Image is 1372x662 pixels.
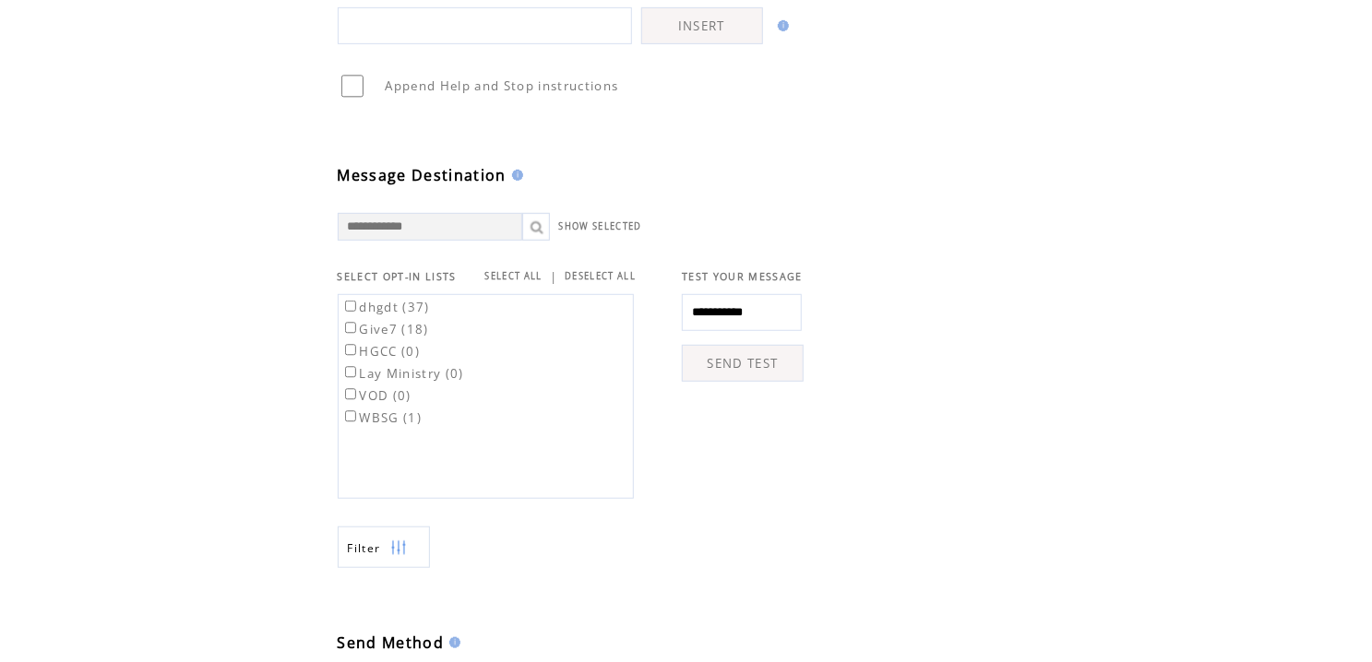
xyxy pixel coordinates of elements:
label: Give7 (18) [341,321,429,337]
img: help.gif [507,170,523,181]
span: SELECT OPT-IN LISTS [338,270,457,283]
img: help.gif [772,20,789,31]
span: Message Destination [338,165,507,185]
a: Filter [338,526,430,568]
label: HGCC (0) [341,343,421,360]
a: INSERT [641,7,763,44]
label: dhgdt (37) [341,299,430,315]
input: dhgdt (37) [345,301,357,313]
label: WBSG (1) [341,409,423,426]
label: Lay Ministry (0) [341,365,464,382]
span: Show filters [348,540,381,556]
img: help.gif [444,637,460,648]
input: Give7 (18) [345,322,357,334]
a: SHOW SELECTED [559,220,642,232]
input: Lay Ministry (0) [345,366,357,378]
span: TEST YOUR MESSAGE [682,270,803,283]
span: Append Help and Stop instructions [385,77,618,94]
img: filters.png [390,527,407,569]
input: WBSG (1) [345,410,357,422]
input: VOD (0) [345,388,357,400]
input: HGCC (0) [345,344,357,356]
a: SELECT ALL [485,270,543,282]
a: SEND TEST [682,345,804,382]
label: VOD (0) [341,387,412,404]
span: | [550,268,557,285]
a: DESELECT ALL [565,270,636,282]
span: Send Method [338,632,445,653]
